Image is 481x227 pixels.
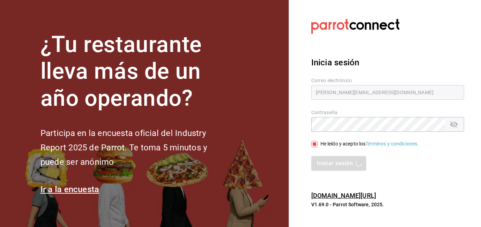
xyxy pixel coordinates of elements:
[311,78,464,83] label: Correo electrónico
[40,126,231,169] h2: Participa en la encuesta oficial del Industry Report 2025 de Parrot. Te toma 5 minutos y puede se...
[320,140,419,148] div: He leído y acepto los
[366,141,419,147] a: Términos y condiciones.
[311,110,464,115] label: Contraseña
[311,56,464,69] h3: Inicia sesión
[40,184,99,194] a: Ir a la encuesta
[311,85,464,100] input: Ingresa tu correo electrónico
[40,31,231,112] h1: ¿Tu restaurante lleva más de un año operando?
[311,192,376,199] a: [DOMAIN_NAME][URL]
[311,201,464,208] p: V1.69.0 - Parrot Software, 2025.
